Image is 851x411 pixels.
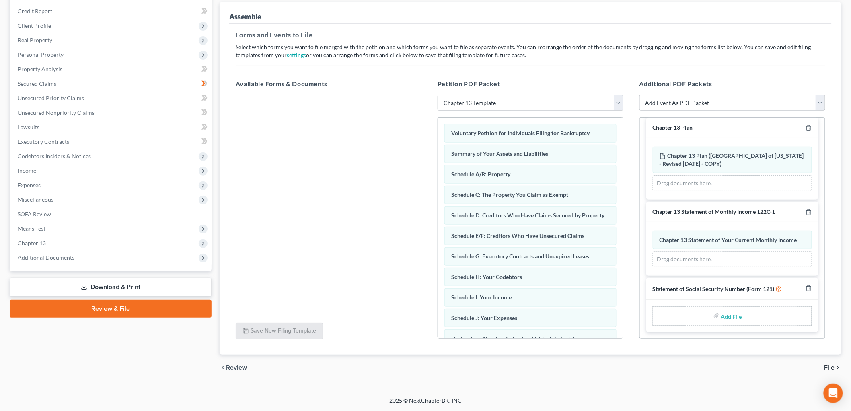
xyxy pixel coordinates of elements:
[824,384,843,403] div: Open Intercom Messenger
[11,91,212,105] a: Unsecured Priority Claims
[287,52,306,58] a: settings
[226,364,247,371] span: Review
[236,323,323,340] button: Save New Filing Template
[451,335,580,342] span: Declaration About an Individual Debtor's Schedules
[18,153,91,159] span: Codebtors Insiders & Notices
[18,8,52,14] span: Credit Report
[660,152,804,167] span: Chapter 13 Plan ([GEOGRAPHIC_DATA] of [US_STATE] - Revised [DATE] - COPY)
[18,80,56,87] span: Secured Claims
[451,294,512,301] span: Schedule I: Your Income
[236,43,825,59] p: Select which forms you want to file merged with the petition and which forms you want to file as ...
[10,300,212,318] a: Review & File
[451,171,510,178] span: Schedule A/B: Property
[229,12,261,21] div: Assemble
[451,253,589,260] span: Schedule G: Executory Contracts and Unexpired Leases
[18,109,95,116] span: Unsecured Nonpriority Claims
[835,364,841,371] i: chevron_right
[660,236,797,243] span: Chapter 13 Statement of Your Current Monthly Income
[653,124,693,131] span: Chapter 13 Plan
[653,175,812,191] div: Drag documents here.
[18,22,51,29] span: Client Profile
[451,130,590,136] span: Voluntary Petition for Individuals Filing for Bankruptcy
[18,95,84,101] span: Unsecured Priority Claims
[236,30,825,40] h5: Forms and Events to File
[11,207,212,221] a: SOFA Review
[220,364,226,371] i: chevron_left
[653,251,812,267] div: Drag documents here.
[18,138,69,145] span: Executory Contracts
[220,364,255,371] button: chevron_left Review
[11,4,212,19] a: Credit Report
[18,66,62,72] span: Property Analysis
[196,397,655,411] div: 2025 © NextChapterBK, INC
[10,278,212,297] a: Download & Print
[653,208,775,215] span: Chapter 13 Statement of Monthly Income 122C-1
[18,167,36,174] span: Income
[11,120,212,134] a: Lawsuits
[438,80,500,87] span: Petition PDF Packet
[11,76,212,91] a: Secured Claims
[18,182,41,188] span: Expenses
[18,124,39,130] span: Lawsuits
[236,79,421,89] h5: Available Forms & Documents
[451,212,604,219] span: Schedule D: Creditors Who Have Claims Secured by Property
[18,211,51,217] span: SOFA Review
[653,285,775,292] span: Statement of Social Security Number (Form 121)
[451,191,568,198] span: Schedule C: The Property You Claim as Exempt
[11,62,212,76] a: Property Analysis
[639,79,825,89] h5: Additional PDF Packets
[18,37,52,43] span: Real Property
[11,105,212,120] a: Unsecured Nonpriority Claims
[18,225,45,232] span: Means Test
[18,240,46,246] span: Chapter 13
[11,134,212,149] a: Executory Contracts
[824,364,835,371] span: File
[451,314,517,321] span: Schedule J: Your Expenses
[451,232,584,239] span: Schedule E/F: Creditors Who Have Unsecured Claims
[18,51,64,58] span: Personal Property
[451,150,548,157] span: Summary of Your Assets and Liabilities
[451,273,522,280] span: Schedule H: Your Codebtors
[18,254,74,261] span: Additional Documents
[18,196,53,203] span: Miscellaneous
